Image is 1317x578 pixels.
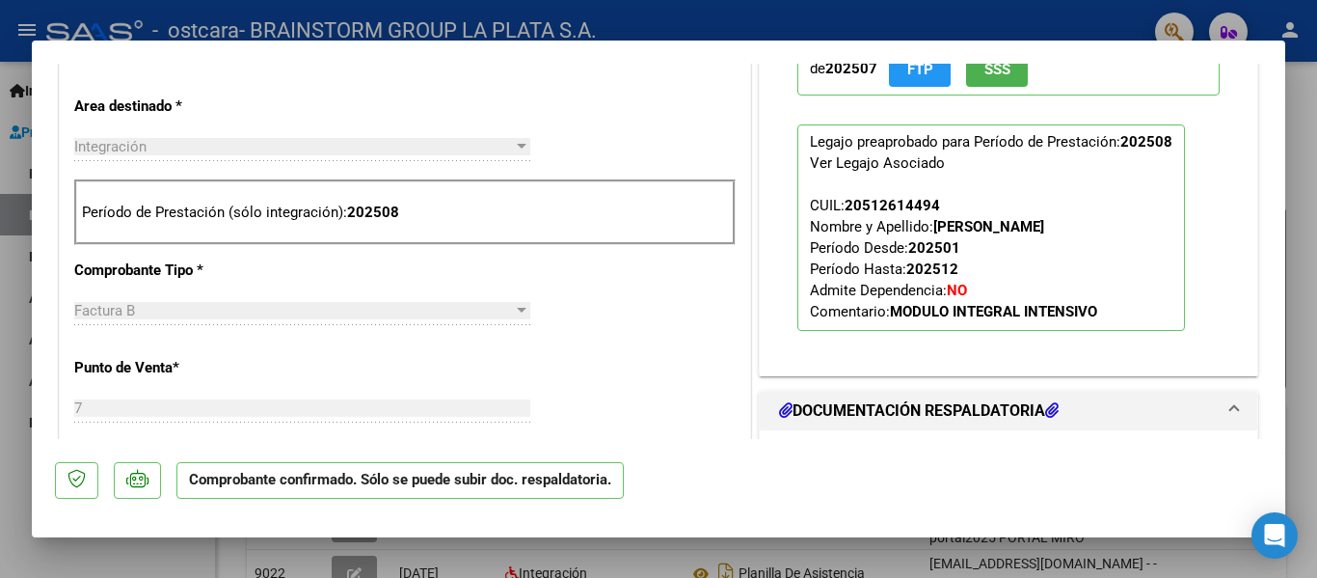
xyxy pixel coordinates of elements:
mat-expansion-panel-header: DOCUMENTACIÓN RESPALDATORIA [760,392,1257,430]
strong: 202512 [906,261,958,278]
button: FTP [889,51,951,87]
strong: 202507 [825,60,877,77]
strong: [PERSON_NAME] [933,218,1044,235]
h1: DOCUMENTACIÓN RESPALDATORIA [779,399,1059,423]
p: Comprobante Tipo * [74,260,273,282]
span: SSS [984,61,1010,78]
p: Legajo preaprobado para Período de Prestación: [797,124,1185,331]
p: Comprobante confirmado. Sólo se puede subir doc. respaldatoria. [176,462,624,500]
div: Ver Legajo Asociado [810,152,945,174]
span: Factura B [74,302,135,319]
span: CUIL: Nombre y Apellido: Período Desde: Período Hasta: Admite Dependencia: [810,197,1097,320]
div: Open Intercom Messenger [1251,512,1298,559]
strong: 202501 [908,239,960,257]
strong: 202508 [1120,133,1172,151]
strong: NO [947,282,967,299]
span: Integración [74,138,147,155]
p: Período de Prestación (sólo integración): [82,202,728,224]
div: 20512614494 [845,195,940,216]
strong: 202508 [347,204,399,221]
span: Comentario: [810,303,1097,320]
button: SSS [966,51,1028,87]
p: Area destinado * [74,96,273,118]
p: Punto de Venta [74,357,273,379]
strong: MODULO INTEGRAL INTENSIVO [890,303,1097,320]
span: FTP [907,61,933,78]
